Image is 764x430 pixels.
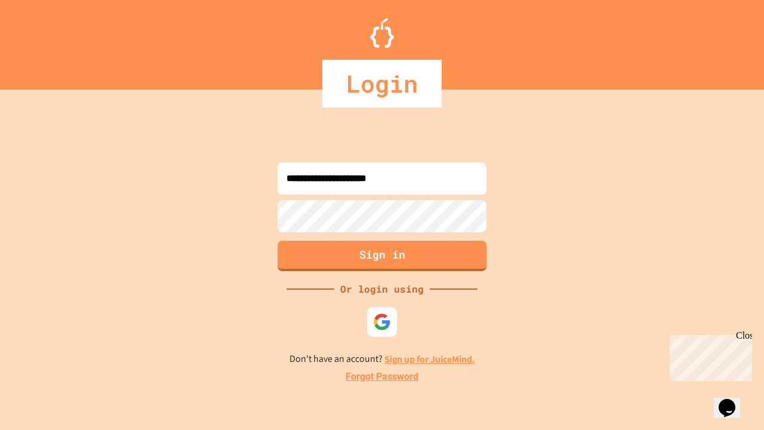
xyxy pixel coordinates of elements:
a: Forgot Password [346,370,418,384]
img: Logo.svg [370,18,394,48]
div: Or login using [334,282,430,296]
iframe: chat widget [665,330,752,381]
button: Sign in [278,241,486,271]
div: Chat with us now!Close [5,5,82,76]
div: Login [322,60,442,107]
p: Don't have an account? [289,352,475,367]
a: Sign up for JuiceMind. [384,353,475,365]
iframe: chat widget [714,382,752,418]
img: google-icon.svg [373,313,391,331]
